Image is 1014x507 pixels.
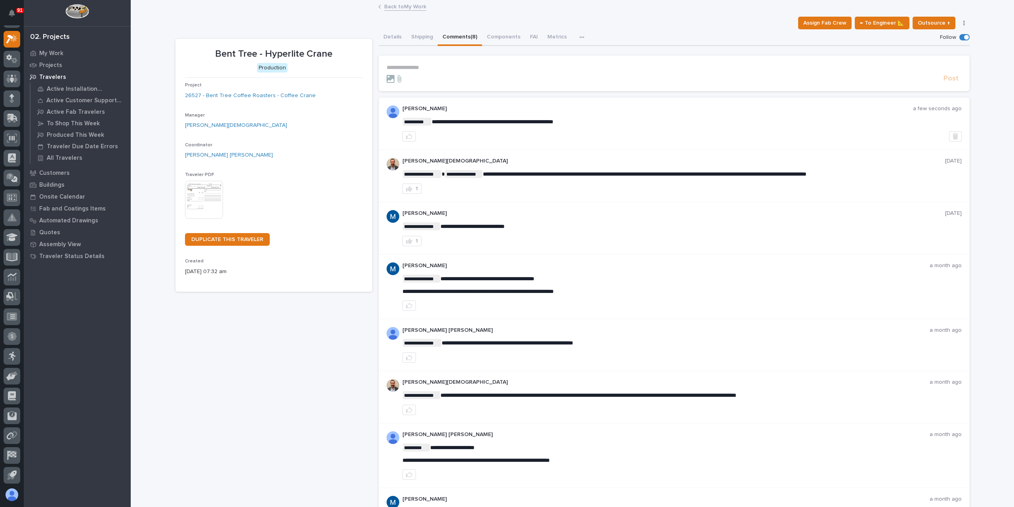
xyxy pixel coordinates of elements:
[185,268,363,276] p: [DATE] 07:32 am
[402,262,930,269] p: [PERSON_NAME]
[402,184,421,194] button: 1
[185,121,287,130] a: [PERSON_NAME][DEMOGRAPHIC_DATA]
[185,233,270,246] a: DUPLICATE THIS TRAVELER
[913,17,955,29] button: Outsource ↑
[402,300,416,311] button: like this post
[30,83,131,94] a: Active Installation Travelers
[798,17,852,29] button: Assign Fab Crew
[47,132,104,139] p: Produced This Week
[402,327,930,334] p: [PERSON_NAME] [PERSON_NAME]
[24,71,131,83] a: Travelers
[387,379,399,392] img: ACg8ocIGaxZgOborKONOsCK60Wx-Xey7sE2q6Qmw6EHN013R=s96-c
[387,105,399,118] img: AOh14GjpcA6ydKGAvwfezp8OhN30Q3_1BHk5lQOeczEvCIoEuGETHm2tT-JUDAHyqffuBe4ae2BInEDZwLlH3tcCd_oYlV_i4...
[855,17,909,29] button: ← To Engineer 📐
[543,29,572,46] button: Metrics
[24,250,131,262] a: Traveler Status Details
[185,259,204,264] span: Created
[402,496,930,503] p: [PERSON_NAME]
[438,29,482,46] button: Comments (8)
[185,113,205,118] span: Manager
[47,109,105,116] p: Active Fab Travelers
[39,50,63,57] p: My Work
[30,141,131,152] a: Traveler Due Date Errors
[24,191,131,203] a: Onsite Calendar
[39,193,85,201] p: Onsite Calendar
[24,167,131,179] a: Customers
[402,210,945,217] p: [PERSON_NAME]
[402,352,416,363] button: like this post
[402,469,416,480] button: like this post
[24,214,131,226] a: Automated Drawings
[387,210,399,223] img: ACg8ocIvjV8JvZpAypjhyiWMpaojd8dqkqUuCyfg92_2FdJdOC49qw=s96-c
[387,158,399,170] img: ACg8ocIGaxZgOborKONOsCK60Wx-Xey7sE2q6Qmw6EHN013R=s96-c
[47,155,82,162] p: All Travelers
[930,496,962,503] p: a month ago
[4,5,20,21] button: Notifications
[39,62,62,69] p: Projects
[46,97,125,104] p: Active Customer Support Travelers
[402,236,421,246] button: 1
[39,74,66,81] p: Travelers
[860,18,904,28] span: ← To Engineer 📐
[30,118,131,129] a: To Shop This Week
[406,29,438,46] button: Shipping
[930,431,962,438] p: a month ago
[47,143,118,150] p: Traveler Due Date Errors
[24,226,131,238] a: Quotes
[402,379,930,386] p: [PERSON_NAME][DEMOGRAPHIC_DATA]
[384,2,426,11] a: Back toMy Work
[30,129,131,140] a: Produced This Week
[47,86,125,93] p: Active Installation Travelers
[10,10,20,22] div: Notifications91
[39,253,105,260] p: Traveler Status Details
[185,92,316,100] a: 26527 - Bent Tree Coffee Roasters - Coffee Crane
[30,106,131,117] a: Active Fab Travelers
[185,151,273,159] a: [PERSON_NAME] [PERSON_NAME]
[402,405,416,415] button: like this post
[930,262,962,269] p: a month ago
[949,131,962,142] button: Delete post
[24,47,131,59] a: My Work
[525,29,543,46] button: FAI
[39,205,106,212] p: Fab and Coatings Items
[39,170,70,177] p: Customers
[30,95,131,106] a: Active Customer Support Travelers
[402,105,913,112] p: [PERSON_NAME]
[387,262,399,275] img: ACg8ocIvjV8JvZpAypjhyiWMpaojd8dqkqUuCyfg92_2FdJdOC49qw=s96-c
[930,327,962,334] p: a month ago
[30,33,70,42] div: 02. Projects
[379,29,406,46] button: Details
[24,179,131,191] a: Buildings
[930,379,962,386] p: a month ago
[47,120,100,127] p: To Shop This Week
[416,238,418,244] div: 1
[402,131,416,142] button: like this post
[4,486,20,503] button: users-avatar
[185,48,363,60] p: Bent Tree - Hyperlite Crane
[402,431,930,438] p: [PERSON_NAME] [PERSON_NAME]
[416,186,418,191] div: 1
[65,4,89,19] img: Workspace Logo
[30,152,131,163] a: All Travelers
[387,327,399,340] img: AD_cMMRcK_lR-hunIWE1GUPcUjzJ19X9Uk7D-9skk6qMORDJB_ZroAFOMmnE07bDdh4EHUMJPuIZ72TfOWJm2e1TqCAEecOOP...
[24,203,131,214] a: Fab and Coatings Items
[482,29,525,46] button: Components
[918,18,950,28] span: Outsource ↑
[39,241,81,248] p: Assembly View
[185,83,202,88] span: Project
[24,238,131,250] a: Assembly View
[24,59,131,71] a: Projects
[945,210,962,217] p: [DATE]
[387,431,399,444] img: AD_cMMRcK_lR-hunIWE1GUPcUjzJ19X9Uk7D-9skk6qMORDJB_ZroAFOMmnE07bDdh4EHUMJPuIZ72TfOWJm2e1TqCAEecOOP...
[185,143,212,147] span: Coordinator
[940,34,956,41] p: Follow
[943,74,959,83] span: Post
[945,158,962,165] p: [DATE]
[17,8,23,13] p: 91
[185,172,214,177] span: Traveler PDF
[39,182,65,189] p: Buildings
[803,18,846,28] span: Assign Fab Crew
[39,229,60,236] p: Quotes
[402,158,945,165] p: [PERSON_NAME][DEMOGRAPHIC_DATA]
[940,74,962,83] button: Post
